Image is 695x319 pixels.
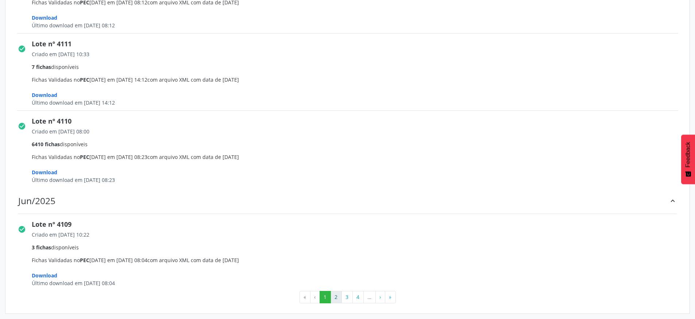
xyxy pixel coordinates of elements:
[32,169,57,176] span: Download
[32,14,57,21] span: Download
[681,135,695,184] button: Feedback - Mostrar pesquisa
[147,257,239,264] span: com arquivo XML com data de [DATE]
[32,140,683,148] div: disponíveis
[32,50,683,58] div: Criado em [DATE] 10:33
[80,76,89,83] span: PEC
[32,128,683,135] div: Criado em [DATE] 08:00
[669,197,677,205] i: keyboard_arrow_up
[18,122,26,130] i: check_circle
[32,50,683,106] span: Fichas Validadas no [DATE] em [DATE] 14:12
[147,153,239,160] span: com arquivo XML com data de [DATE]
[18,225,26,233] i: check_circle
[32,116,683,126] div: Lote nº 4110
[11,291,684,303] ul: Pagination
[352,291,364,303] button: Go to page 4
[375,291,385,303] button: Go to next page
[32,219,683,229] div: Lote nº 4109
[685,142,691,167] span: Feedback
[32,176,683,184] div: Último download em [DATE] 08:23
[32,128,683,184] span: Fichas Validadas no [DATE] em [DATE] 08:23
[32,39,683,49] div: Lote nº 4111
[32,231,683,238] div: Criado em [DATE] 10:22
[32,141,60,148] span: 6410 fichas
[32,244,683,251] div: disponíveis
[32,92,57,98] span: Download
[32,272,57,279] span: Download
[320,291,331,303] button: Go to page 1
[32,22,683,29] div: Último download em [DATE] 08:12
[32,231,683,287] span: Fichas Validadas no [DATE] em [DATE] 08:04
[669,195,677,206] div: keyboard_arrow_up
[18,195,55,206] div: Jun/2025
[341,291,353,303] button: Go to page 3
[80,257,89,264] span: PEC
[331,291,342,303] button: Go to page 2
[147,76,239,83] span: com arquivo XML com data de [DATE]
[32,99,683,106] div: Último download em [DATE] 14:12
[80,153,89,160] span: PEC
[32,63,51,70] span: 7 fichas
[32,63,683,71] div: disponíveis
[32,279,683,287] div: Último download em [DATE] 08:04
[32,244,51,251] span: 3 fichas
[385,291,396,303] button: Go to last page
[18,45,26,53] i: check_circle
